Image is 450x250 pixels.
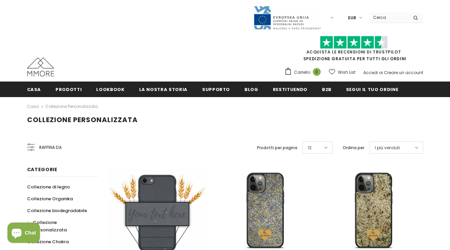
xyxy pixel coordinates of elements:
[338,69,356,76] span: Wish List
[244,82,258,97] a: Blog
[96,82,124,97] a: Lookbook
[27,217,91,236] a: Collezione personalizzata
[27,205,87,217] a: Collezione biodegradabile
[369,13,408,22] input: Search Site
[27,86,41,93] span: Casa
[253,15,321,20] a: Javni Razpis
[306,49,401,55] a: Acquista le recensioni di TrustPilot
[33,219,67,233] span: Collezione personalizzata
[27,103,39,111] a: Casa
[273,86,307,93] span: Restituendo
[284,39,423,62] span: SPEDIZIONE GRATUITA PER TUTTI GLI ORDINI
[202,82,230,97] a: supporto
[253,5,321,30] img: Javni Razpis
[384,70,423,75] a: Creare un account
[322,86,331,93] span: B2B
[39,144,62,151] span: Raffina da
[313,68,321,76] span: 0
[139,82,188,97] a: La nostra storia
[27,166,58,173] span: Categorie
[27,181,70,193] a: Collezione di legno
[45,104,98,109] a: Collezione personalizzata
[257,144,297,151] label: Prodotti per pagina
[27,207,87,214] span: Collezione biodegradabile
[320,36,388,49] img: Fidati di Pilot Stars
[96,86,124,93] span: Lookbook
[379,70,383,75] span: or
[27,184,70,190] span: Collezione di legno
[27,82,41,97] a: Casa
[375,144,400,151] span: I più venduti
[346,82,398,97] a: Segui il tuo ordine
[273,82,307,97] a: Restituendo
[139,86,188,93] span: La nostra storia
[322,82,331,97] a: B2B
[348,15,356,21] span: EUR
[27,196,73,202] span: Collezione Organika
[284,67,324,77] a: Carrello 0
[346,86,398,93] span: Segui il tuo ordine
[27,115,138,124] span: Collezione personalizzata
[5,223,42,245] inbox-online-store-chat: Shopify online store chat
[27,238,69,245] span: Collezione Chakra
[363,70,378,75] a: Accedi
[27,236,69,248] a: Collezione Chakra
[343,144,364,151] label: Ordina per
[56,86,82,93] span: Prodotti
[294,69,310,76] span: Carrello
[27,193,73,205] a: Collezione Organika
[244,86,258,93] span: Blog
[202,86,230,93] span: supporto
[56,82,82,97] a: Prodotti
[308,144,312,151] span: 12
[329,66,356,78] a: Wish List
[27,58,54,76] img: Casi MMORE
